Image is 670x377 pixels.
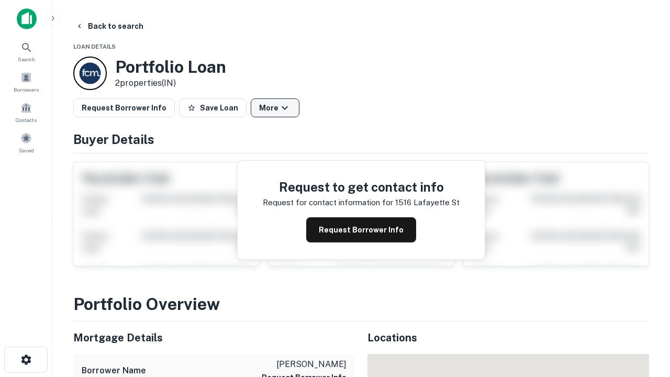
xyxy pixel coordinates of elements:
p: Request for contact information for [263,196,393,209]
button: Request Borrower Info [306,217,416,242]
button: Back to search [71,17,148,36]
p: 1516 lafayette st [395,196,460,209]
p: [PERSON_NAME] [262,358,347,371]
h3: Portfolio Loan [115,57,226,77]
h4: Request to get contact info [263,178,460,196]
a: Saved [3,128,49,157]
h3: Portfolio Overview [73,292,649,317]
a: Contacts [3,98,49,126]
a: Borrowers [3,68,49,96]
h5: Locations [367,330,649,346]
button: Save Loan [179,98,247,117]
img: capitalize-icon.png [17,8,37,29]
span: Contacts [16,116,37,124]
h4: Buyer Details [73,130,649,149]
span: Saved [19,146,34,154]
button: Request Borrower Info [73,98,175,117]
a: Search [3,37,49,65]
span: Loan Details [73,43,116,50]
p: 2 properties (IN) [115,77,226,90]
iframe: Chat Widget [618,293,670,343]
h6: Borrower Name [82,364,146,377]
h5: Mortgage Details [73,330,355,346]
button: More [251,98,299,117]
span: Search [18,55,35,63]
span: Borrowers [14,85,39,94]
